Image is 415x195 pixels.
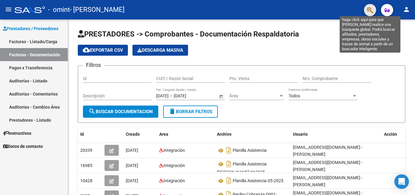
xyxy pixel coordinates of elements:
[78,30,299,38] span: PRESTADORES -> Comprobantes - Documentación Respaldatoria
[163,148,185,153] span: Integración
[83,106,158,118] button: Buscar Documentacion
[169,109,212,114] span: Borrar Filtros
[137,47,183,53] span: Descarga Masiva
[3,130,31,137] span: Instructivos
[225,159,233,169] i: Descargar documento
[217,132,232,137] span: Archivo
[384,132,397,137] span: Acción
[233,148,267,153] span: Planilla Asistencia
[394,174,409,189] div: Open Intercom Messenger
[174,93,204,99] input: End date
[290,128,382,141] datatable-header-cell: Usuario
[159,132,168,137] span: Area
[163,178,185,183] span: Integración
[80,178,92,183] span: 10428
[80,132,84,137] span: Id
[293,132,308,137] span: Usuario
[132,45,188,56] app-download-masive: Descarga masiva de comprobantes (adjuntos)
[163,106,218,118] button: Borrar Filtros
[78,45,128,56] button: Exportar CSV
[289,93,300,98] span: Todos
[126,178,138,183] span: [DATE]
[229,93,279,99] span: Área
[169,108,176,115] mat-icon: delete
[217,162,267,175] span: Planilla Asistencia [PERSON_NAME] 062025
[126,163,138,168] span: [DATE]
[83,46,90,54] mat-icon: cloud_download
[225,176,233,186] i: Descargar documento
[5,6,12,13] mat-icon: menu
[225,145,233,155] i: Descargar documento
[80,148,92,153] span: 20339
[233,179,283,183] span: Planilla Asistencia 05-2025
[3,143,43,150] span: Datos de contacto
[214,128,290,141] datatable-header-cell: Archivo
[80,163,92,168] span: 16985
[156,93,169,99] input: Start date
[123,128,157,141] datatable-header-cell: Creado
[170,93,173,99] span: –
[132,45,188,56] button: Descarga Masiva
[126,132,140,137] span: Creado
[78,128,102,141] datatable-header-cell: Id
[88,109,153,114] span: Buscar Documentacion
[218,93,224,99] button: Open calendar
[88,108,96,115] mat-icon: search
[48,3,70,16] span: - omint
[293,160,362,172] span: [EMAIL_ADDRESS][DOMAIN_NAME] - [PERSON_NAME]
[293,175,362,187] span: [EMAIL_ADDRESS][DOMAIN_NAME] - [PERSON_NAME]
[83,61,104,69] h3: Filtros
[70,3,125,16] span: - [PERSON_NAME]
[382,128,412,141] datatable-header-cell: Acción
[163,163,185,168] span: Integración
[83,47,123,53] span: Exportar CSV
[403,6,410,13] mat-icon: person
[3,25,58,32] span: Prestadores / Proveedores
[293,145,362,157] span: [EMAIL_ADDRESS][DOMAIN_NAME] - [PERSON_NAME]
[157,128,214,141] datatable-header-cell: Area
[126,148,138,153] span: [DATE]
